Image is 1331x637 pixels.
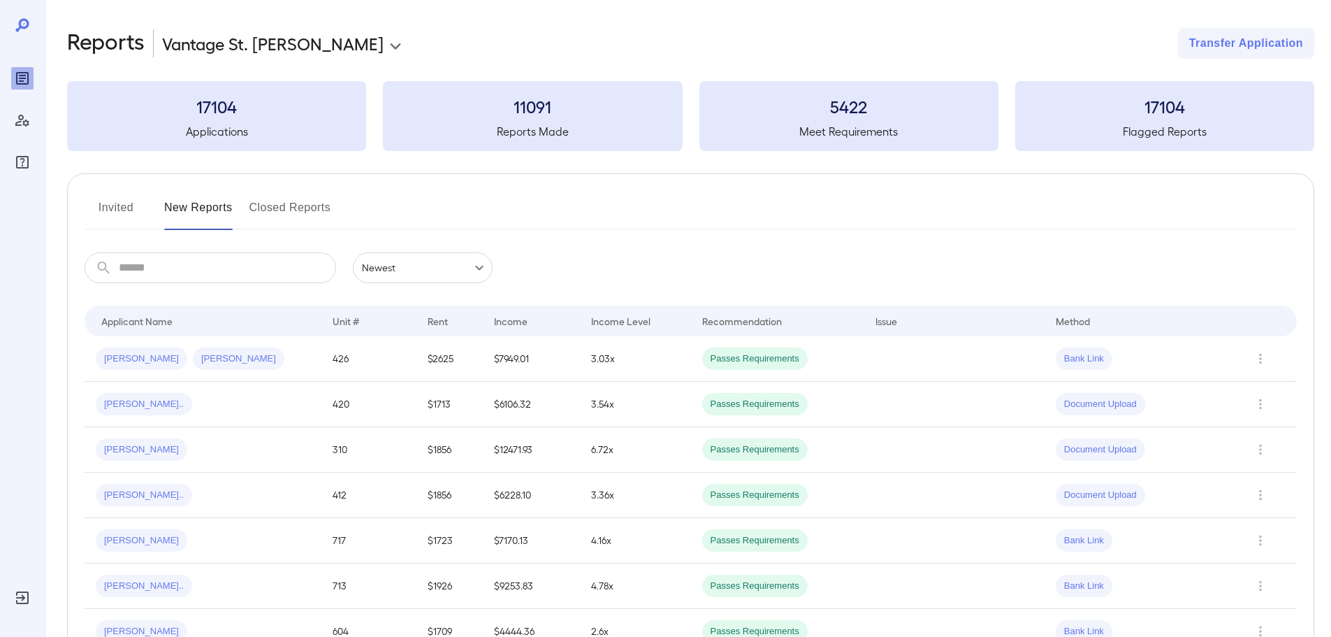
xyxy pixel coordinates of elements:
[1056,398,1145,411] span: Document Upload
[11,151,34,173] div: FAQ
[428,313,450,329] div: Rent
[416,473,483,518] td: $1856
[1015,123,1314,140] h5: Flagged Reports
[101,313,173,329] div: Applicant Name
[416,382,483,427] td: $1713
[702,352,808,366] span: Passes Requirements
[1249,484,1272,506] button: Row Actions
[1249,529,1272,552] button: Row Actions
[1056,489,1145,502] span: Document Upload
[96,398,192,411] span: [PERSON_NAME]..
[96,534,187,547] span: [PERSON_NAME]
[193,352,284,366] span: [PERSON_NAME]
[702,443,808,457] span: Passes Requirements
[96,580,192,593] span: [PERSON_NAME]..
[591,313,650,329] div: Income Level
[875,313,898,329] div: Issue
[580,473,691,518] td: 3.36x
[580,382,691,427] td: 3.54x
[383,123,682,140] h5: Reports Made
[321,427,416,473] td: 310
[483,518,579,564] td: $7170.13
[483,427,579,473] td: $12471.93
[67,81,1314,151] summary: 17104Applications11091Reports Made5422Meet Requirements17104Flagged Reports
[702,489,808,502] span: Passes Requirements
[1015,95,1314,117] h3: 17104
[321,564,416,609] td: 713
[1056,352,1112,366] span: Bank Link
[96,489,192,502] span: [PERSON_NAME]..
[580,564,691,609] td: 4.78x
[416,518,483,564] td: $1723
[699,95,998,117] h3: 5422
[702,580,808,593] span: Passes Requirements
[67,28,145,59] h2: Reports
[11,109,34,131] div: Manage Users
[580,427,691,473] td: 6.72x
[702,398,808,411] span: Passes Requirements
[1249,438,1272,461] button: Row Actions
[321,336,416,382] td: 426
[96,443,187,457] span: [PERSON_NAME]
[333,313,359,329] div: Unit #
[483,564,579,609] td: $9253.83
[702,313,782,329] div: Recommendation
[483,382,579,427] td: $6106.32
[11,67,34,90] div: Reports
[483,336,579,382] td: $7949.01
[416,336,483,382] td: $2625
[67,123,366,140] h5: Applications
[416,564,483,609] td: $1926
[1249,575,1272,597] button: Row Actions
[1056,534,1112,547] span: Bank Link
[321,473,416,518] td: 412
[1178,28,1314,59] button: Transfer Application
[321,518,416,564] td: 717
[1056,580,1112,593] span: Bank Link
[383,95,682,117] h3: 11091
[699,123,998,140] h5: Meet Requirements
[96,352,187,366] span: [PERSON_NAME]
[1249,393,1272,415] button: Row Actions
[494,313,528,329] div: Income
[1056,313,1090,329] div: Method
[164,196,233,230] button: New Reports
[1249,348,1272,370] button: Row Actions
[1056,443,1145,457] span: Document Upload
[580,336,691,382] td: 3.03x
[416,427,483,473] td: $1856
[249,196,331,230] button: Closed Reports
[85,196,147,230] button: Invited
[483,473,579,518] td: $6228.10
[162,32,384,55] p: Vantage St. [PERSON_NAME]
[11,587,34,609] div: Log Out
[702,534,808,547] span: Passes Requirements
[67,95,366,117] h3: 17104
[580,518,691,564] td: 4.16x
[353,252,493,283] div: Newest
[321,382,416,427] td: 420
